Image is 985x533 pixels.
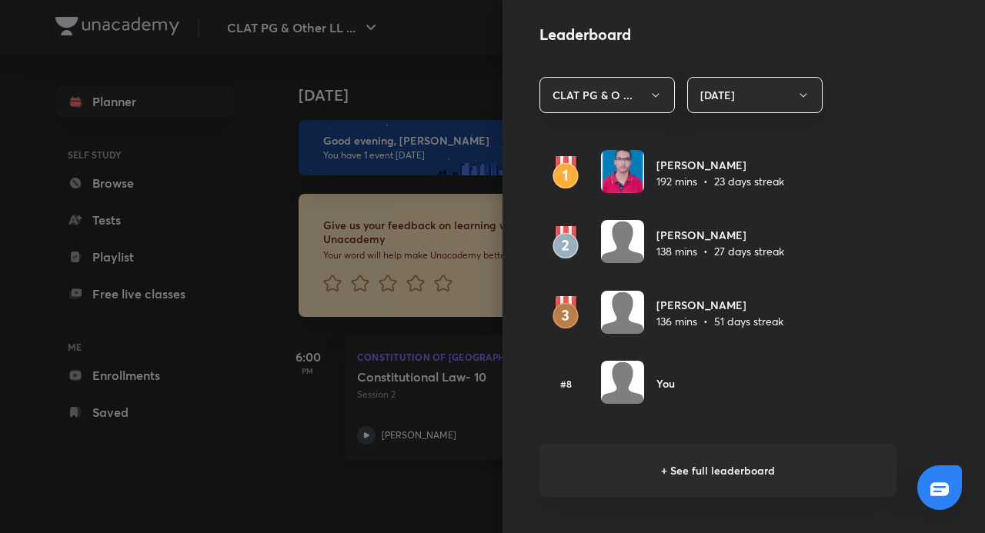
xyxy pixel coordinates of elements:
[656,243,784,259] p: 138 mins • 27 days streak
[539,77,675,113] button: CLAT PG & O ...
[656,173,784,189] p: 192 mins • 23 days streak
[656,313,783,329] p: 136 mins • 51 days streak
[539,156,592,190] img: rank1.svg
[656,157,784,173] h6: [PERSON_NAME]
[601,361,644,404] img: Avatar
[601,150,644,193] img: Avatar
[601,220,644,263] img: Avatar
[656,375,675,391] h6: You
[539,23,897,46] h4: Leaderboard
[601,291,644,334] img: Avatar
[656,227,784,243] h6: [PERSON_NAME]
[539,377,592,391] h6: #8
[539,296,592,330] img: rank3.svg
[539,226,592,260] img: rank2.svg
[656,297,783,313] h6: [PERSON_NAME]
[687,77,823,113] button: [DATE]
[539,444,897,497] h6: + See full leaderboard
